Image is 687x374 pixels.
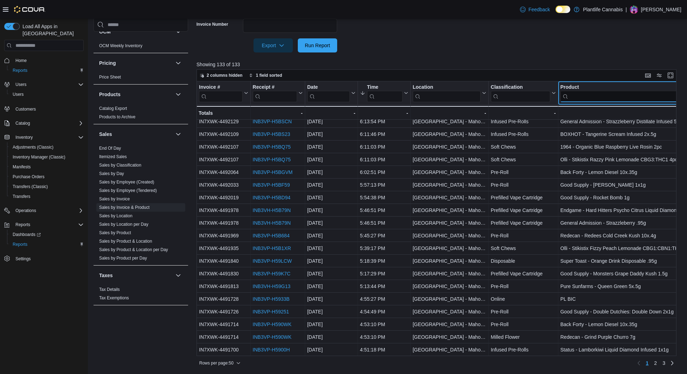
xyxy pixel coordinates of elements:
[491,206,556,214] div: Prefilled Vape Cartridge
[646,360,649,367] span: 1
[491,244,556,253] div: Soft Chews
[174,130,182,138] button: Sales
[517,2,553,17] a: Feedback
[556,6,570,13] input: Dark Mode
[307,282,355,291] div: [DATE]
[13,105,39,113] a: Customers
[13,232,41,237] span: Dashboards
[360,117,408,126] div: 6:13:54 PM
[94,104,188,124] div: Products
[99,179,154,185] span: Sales by Employee (Created)
[199,295,248,303] div: IN7XWK-4491728
[7,142,86,152] button: Adjustments (Classic)
[307,219,355,227] div: [DATE]
[15,120,30,126] span: Catalog
[253,38,293,52] button: Export
[174,90,182,99] button: Products
[99,114,135,120] span: Products to Archive
[252,296,289,302] a: INB3VP-H5933B
[360,244,408,253] div: 5:39:17 PM
[413,84,486,102] button: Location
[94,144,188,265] div: Sales
[99,145,121,151] span: End Of Day
[307,206,355,214] div: [DATE]
[94,42,188,53] div: OCM
[10,163,33,171] a: Manifests
[7,172,86,182] button: Purchase Orders
[252,169,293,175] a: INB3VP-H5BGVM
[13,119,84,127] span: Catalog
[197,21,228,27] label: Invoice Number
[7,182,86,192] button: Transfers (Classic)
[307,295,355,303] div: [DATE]
[413,84,481,102] div: Location
[413,282,486,291] div: [GEOGRAPHIC_DATA] - Mahogany Market
[413,244,486,253] div: [GEOGRAPHIC_DATA] - Mahogany Market
[252,157,290,162] a: INB3VP-H5BQ75
[491,109,556,117] div: -
[4,52,84,282] nav: Complex example
[15,106,36,112] span: Customers
[99,256,147,261] a: Sales by Product per Day
[256,73,282,78] span: 1 field sorted
[13,133,36,142] button: Inventory
[13,56,30,65] a: Home
[491,84,556,102] button: Classification
[413,257,486,265] div: [GEOGRAPHIC_DATA] - Mahogany Market
[307,117,355,126] div: [DATE]
[360,295,408,303] div: 4:55:27 PM
[7,89,86,99] button: Users
[199,181,248,189] div: IN7XWK-4492033
[1,55,86,66] button: Home
[199,143,248,151] div: IN7XWK-4492107
[298,38,337,52] button: Run Report
[252,109,302,117] div: -
[13,133,84,142] span: Inventory
[413,219,486,227] div: [GEOGRAPHIC_DATA] - Mahogany Market
[413,269,486,278] div: [GEOGRAPHIC_DATA] - Mahogany Market
[174,59,182,67] button: Pricing
[99,205,149,210] a: Sales by Invoice & Product
[666,71,675,80] button: Enter fullscreen
[252,258,291,264] a: INB3VP-H59LCW
[1,220,86,230] button: Reports
[10,143,84,151] span: Adjustments (Classic)
[413,84,481,91] div: Location
[99,162,141,168] span: Sales by Classification
[651,357,660,369] a: Page 2 of 3
[413,117,486,126] div: [GEOGRAPHIC_DATA] - Mahogany Market
[10,66,30,75] a: Reports
[99,188,157,193] a: Sales by Employee (Tendered)
[99,91,121,98] h3: Products
[99,180,154,185] a: Sales by Employee (Created)
[99,131,173,138] button: Sales
[1,132,86,142] button: Inventory
[10,163,84,171] span: Manifests
[491,193,556,202] div: Prefilled Vape Cartridge
[641,5,681,14] p: [PERSON_NAME]
[13,184,48,189] span: Transfers (Classic)
[13,206,39,215] button: Operations
[491,155,556,164] div: Soft Chews
[7,239,86,249] button: Reports
[360,282,408,291] div: 5:13:44 PM
[360,143,408,151] div: 6:11:03 PM
[13,220,33,229] button: Reports
[10,153,68,161] a: Inventory Manager (Classic)
[99,60,173,67] button: Pricing
[252,245,291,251] a: INB3VP-H5B1XR
[630,5,638,14] div: Aaron Bryson
[15,208,36,213] span: Operations
[99,106,127,111] a: Catalog Export
[99,247,168,252] a: Sales by Product & Location per Day
[99,230,131,235] a: Sales by Product
[252,119,291,124] a: INB3VP-H5BSCN
[307,269,355,278] div: [DATE]
[199,84,248,102] button: Invoice #
[360,84,408,102] button: Time
[360,231,408,240] div: 5:45:27 PM
[174,271,182,280] button: Taxes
